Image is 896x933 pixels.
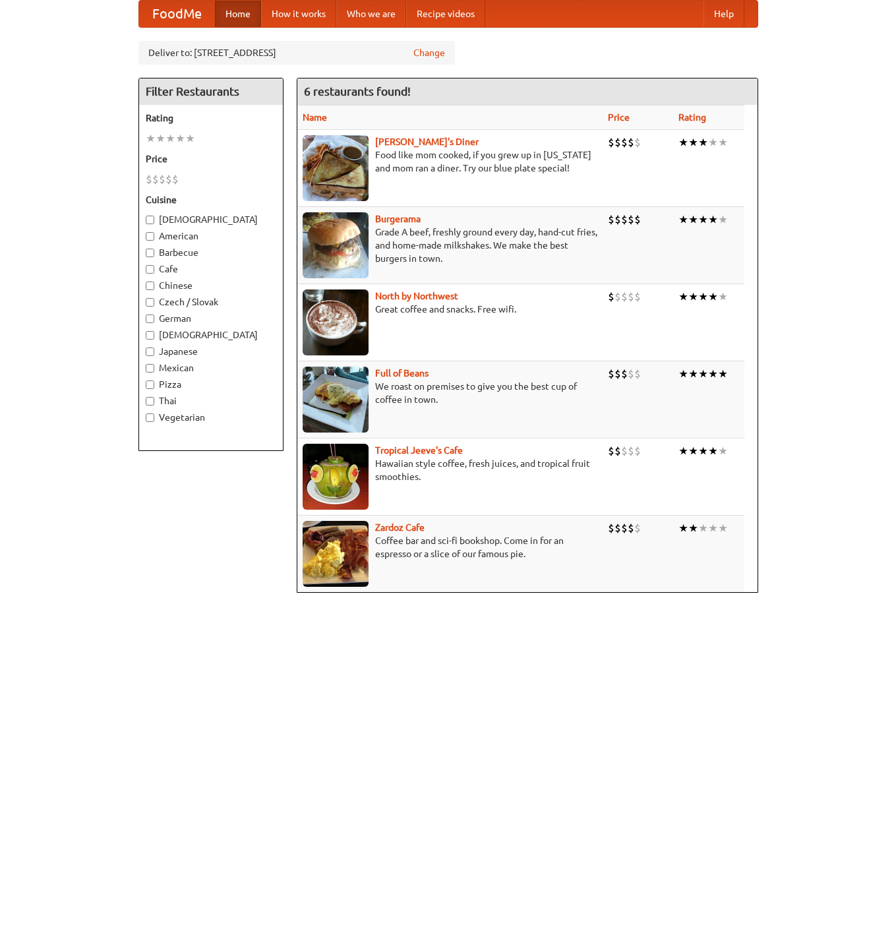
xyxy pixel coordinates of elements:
[146,232,154,241] input: American
[678,367,688,381] li: ★
[139,78,283,105] h4: Filter Restaurants
[375,291,458,301] b: North by Northwest
[146,172,152,187] li: $
[628,212,634,227] li: $
[146,345,276,358] label: Japanese
[703,1,744,27] a: Help
[303,226,597,265] p: Grade A beef, freshly ground every day, hand-cut fries, and home-made milkshakes. We make the bes...
[688,367,698,381] li: ★
[303,457,597,483] p: Hawaiian style coffee, fresh juices, and tropical fruit smoothies.
[634,135,641,150] li: $
[139,1,215,27] a: FoodMe
[303,444,369,510] img: jeeves.jpg
[614,521,621,535] li: $
[688,135,698,150] li: ★
[146,315,154,323] input: German
[375,368,429,378] a: Full of Beans
[608,367,614,381] li: $
[608,112,630,123] a: Price
[621,135,628,150] li: $
[698,367,708,381] li: ★
[146,312,276,325] label: German
[146,397,154,406] input: Thai
[165,131,175,146] li: ★
[303,367,369,433] img: beans.jpg
[146,193,276,206] h5: Cuisine
[634,289,641,304] li: $
[261,1,336,27] a: How it works
[678,444,688,458] li: ★
[303,534,597,560] p: Coffee bar and sci-fi bookshop. Come in for an espresso or a slice of our famous pie.
[718,444,728,458] li: ★
[159,172,165,187] li: $
[146,279,276,292] label: Chinese
[375,445,463,456] a: Tropical Jeeve's Cafe
[138,41,455,65] div: Deliver to: [STREET_ADDRESS]
[146,131,156,146] li: ★
[146,246,276,259] label: Barbecue
[634,444,641,458] li: $
[146,378,276,391] label: Pizza
[688,289,698,304] li: ★
[621,212,628,227] li: $
[146,265,154,274] input: Cafe
[614,135,621,150] li: $
[146,361,276,375] label: Mexican
[303,112,327,123] a: Name
[634,367,641,381] li: $
[146,152,276,166] h5: Price
[304,85,411,98] ng-pluralize: 6 restaurants found!
[718,212,728,227] li: ★
[718,521,728,535] li: ★
[708,135,718,150] li: ★
[303,289,369,355] img: north.jpg
[621,444,628,458] li: $
[146,328,276,342] label: [DEMOGRAPHIC_DATA]
[708,289,718,304] li: ★
[146,295,276,309] label: Czech / Slovak
[614,289,621,304] li: $
[698,212,708,227] li: ★
[628,367,634,381] li: $
[146,380,154,389] input: Pizza
[608,212,614,227] li: $
[698,289,708,304] li: ★
[303,521,369,587] img: zardoz.jpg
[303,135,369,201] img: sallys.jpg
[708,212,718,227] li: ★
[621,367,628,381] li: $
[698,135,708,150] li: ★
[718,367,728,381] li: ★
[303,148,597,175] p: Food like mom cooked, if you grew up in [US_STATE] and mom ran a diner. Try our blue plate special!
[146,347,154,356] input: Japanese
[608,289,614,304] li: $
[621,289,628,304] li: $
[146,364,154,373] input: Mexican
[375,136,479,147] a: [PERSON_NAME]'s Diner
[614,367,621,381] li: $
[708,444,718,458] li: ★
[628,444,634,458] li: $
[146,229,276,243] label: American
[608,444,614,458] li: $
[614,212,621,227] li: $
[146,413,154,422] input: Vegetarian
[708,367,718,381] li: ★
[688,444,698,458] li: ★
[146,213,276,226] label: [DEMOGRAPHIC_DATA]
[698,444,708,458] li: ★
[406,1,485,27] a: Recipe videos
[146,282,154,290] input: Chinese
[708,521,718,535] li: ★
[413,46,445,59] a: Change
[146,262,276,276] label: Cafe
[146,111,276,125] h5: Rating
[678,112,706,123] a: Rating
[375,214,421,224] a: Burgerama
[146,394,276,407] label: Thai
[678,289,688,304] li: ★
[146,216,154,224] input: [DEMOGRAPHIC_DATA]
